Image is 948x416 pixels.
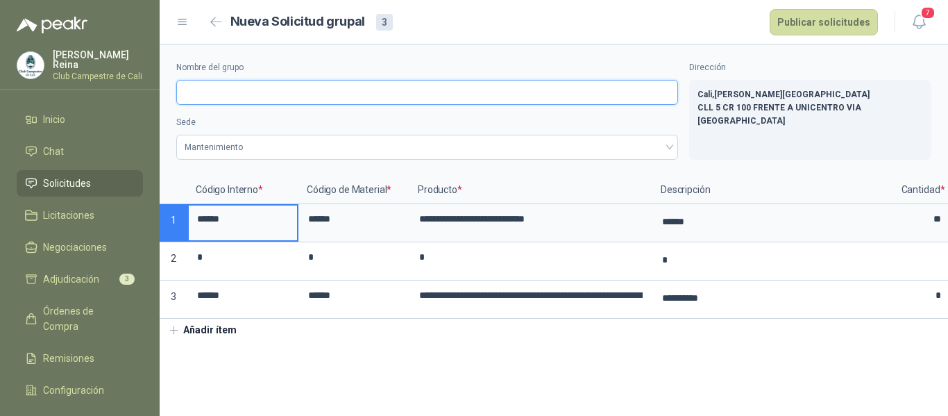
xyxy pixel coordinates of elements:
a: Configuración [17,377,143,403]
p: Cali , [PERSON_NAME][GEOGRAPHIC_DATA] [697,88,923,101]
a: Negociaciones [17,234,143,260]
span: Órdenes de Compra [43,303,130,334]
span: Configuración [43,383,104,398]
a: Adjudicación3 [17,266,143,292]
img: Logo peakr [17,17,87,33]
span: Remisiones [43,351,94,366]
p: 3 [160,281,187,319]
p: Club Campestre de Cali [53,72,143,81]
button: 7 [906,10,931,35]
span: Solicitudes [43,176,91,191]
span: Adjudicación [43,272,99,287]
button: Publicar solicitudes [770,9,878,35]
p: Producto [409,176,652,204]
a: Solicitudes [17,170,143,197]
span: 7 [920,6,936,19]
p: Código Interno [187,176,298,204]
a: Chat [17,138,143,165]
p: 2 [160,242,187,281]
a: Licitaciones [17,202,143,228]
span: 3 [119,274,135,285]
p: [PERSON_NAME] Reina [53,50,143,69]
span: Negociaciones [43,240,107,255]
label: Dirección [689,61,931,74]
span: Licitaciones [43,208,94,223]
a: Inicio [17,106,143,133]
div: 3 [376,14,393,31]
p: CLL 5 CR 100 FRENTE A UNICENTRO VIA [GEOGRAPHIC_DATA] [697,101,923,128]
img: Company Logo [17,52,44,78]
h2: Nueva Solicitud grupal [230,12,365,32]
p: 1 [160,204,187,242]
a: Remisiones [17,345,143,372]
span: Chat [43,144,64,159]
button: Añadir ítem [160,319,245,342]
label: Sede [176,116,678,129]
a: Órdenes de Compra [17,298,143,340]
span: Mantenimiento [185,137,670,158]
span: Inicio [43,112,65,127]
p: Código de Material [298,176,409,204]
label: Nombre del grupo [176,61,678,74]
p: Descripción [652,176,895,204]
